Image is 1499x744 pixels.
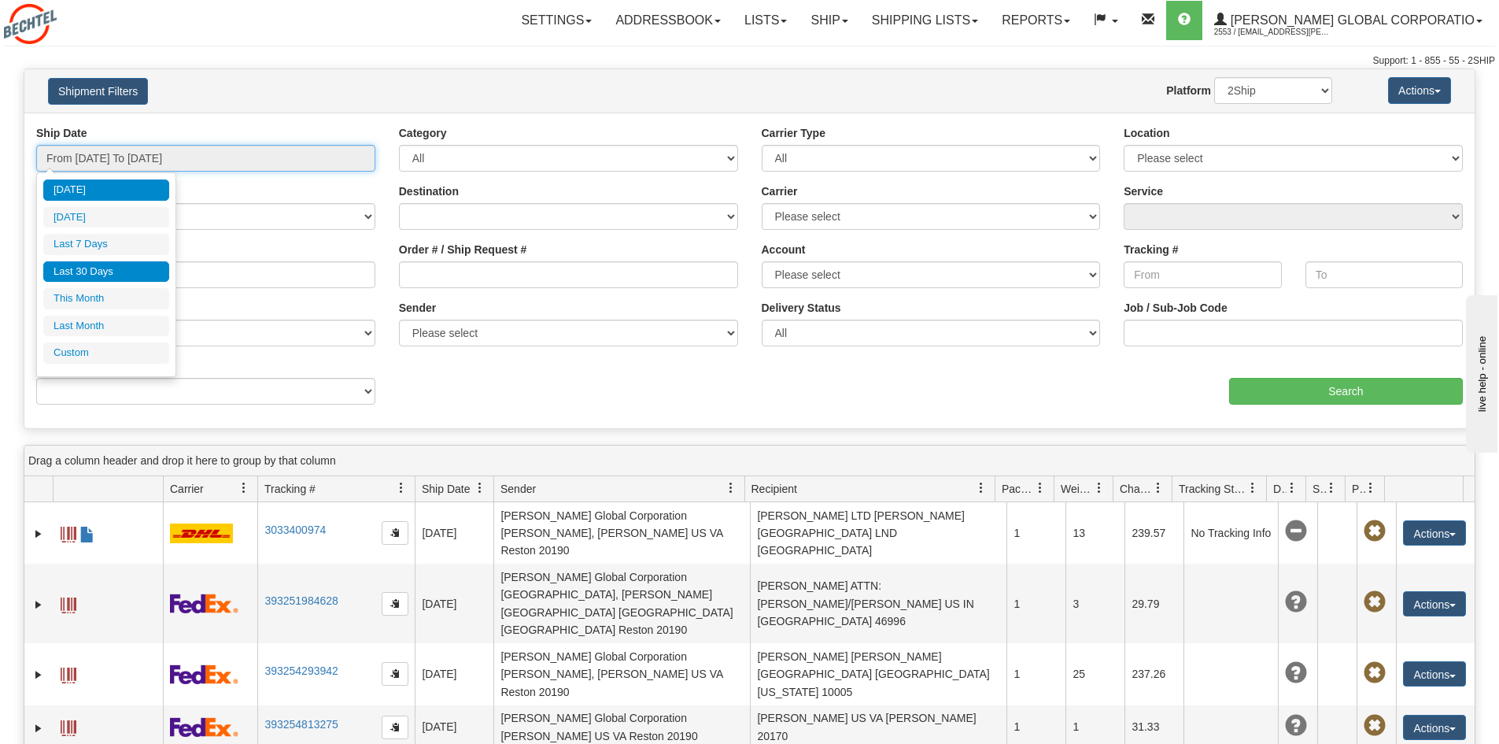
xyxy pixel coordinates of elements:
li: [DATE] [43,180,169,201]
td: [PERSON_NAME] LTD [PERSON_NAME] [GEOGRAPHIC_DATA] LND [GEOGRAPHIC_DATA] [750,502,1006,564]
img: logo2553.jpg [4,4,57,44]
td: [PERSON_NAME] ATTN: [PERSON_NAME]/[PERSON_NAME] US IN [GEOGRAPHIC_DATA] 46996 [750,564,1006,643]
img: 2 - FedEx Express® [170,717,238,737]
li: [DATE] [43,207,169,228]
li: Last 7 Days [43,234,169,255]
label: Platform [1166,83,1211,98]
a: Expand [31,720,46,736]
a: Charge filter column settings [1145,475,1172,502]
a: Label [61,713,76,738]
a: Settings [509,1,604,40]
button: Copy to clipboard [382,662,408,686]
input: To [1305,261,1463,288]
span: Shipment Issues [1313,481,1326,497]
label: Category [399,125,447,141]
td: 25 [1065,643,1124,705]
a: Tracking Status filter column settings [1239,475,1266,502]
span: Unknown [1285,715,1307,737]
a: Label [61,520,76,545]
img: 2 - FedEx Express® [170,594,238,613]
span: Ship Date [422,481,470,497]
a: Tracking # filter column settings [388,475,415,502]
iframe: chat widget [1463,291,1497,452]
input: Search [1229,378,1463,405]
span: Sender [500,481,536,497]
span: Unknown [1285,662,1307,684]
a: Weight filter column settings [1086,475,1113,502]
button: Copy to clipboard [382,521,408,545]
td: 3 [1065,564,1124,643]
button: Actions [1403,591,1466,616]
span: No Tracking Info [1285,520,1307,542]
a: Carrier filter column settings [231,475,257,502]
a: Commercial Invoice [79,520,95,545]
td: 1 [1006,643,1065,705]
label: Job / Sub-Job Code [1124,300,1227,316]
td: 1 [1006,564,1065,643]
a: Ship Date filter column settings [467,475,493,502]
label: Order # / Ship Request # [399,242,527,257]
a: Shipment Issues filter column settings [1318,475,1345,502]
a: Expand [31,526,46,542]
td: 1 [1006,502,1065,564]
td: [PERSON_NAME] Global Corporation [GEOGRAPHIC_DATA], [PERSON_NAME][GEOGRAPHIC_DATA] [GEOGRAPHIC_DA... [493,564,750,643]
label: Sender [399,300,436,316]
li: Last 30 Days [43,261,169,283]
div: grid grouping header [24,446,1475,476]
td: [PERSON_NAME] Global Corporation [PERSON_NAME], [PERSON_NAME] US VA Reston 20190 [493,643,750,705]
span: Pickup Not Assigned [1364,662,1386,684]
div: live help - online [12,13,146,25]
button: Copy to clipboard [382,592,408,616]
a: Ship [799,1,859,40]
button: Copy to clipboard [382,716,408,739]
td: [DATE] [415,502,493,564]
label: Location [1124,125,1169,141]
a: 3033400974 [264,524,326,536]
span: Carrier [170,481,204,497]
a: Pickup Status filter column settings [1357,475,1384,502]
a: [PERSON_NAME] Global Corporatio 2553 / [EMAIL_ADDRESS][PERSON_NAME][DOMAIN_NAME] [1202,1,1494,40]
span: Pickup Not Assigned [1364,591,1386,613]
button: Actions [1403,661,1466,687]
button: Actions [1403,715,1466,740]
td: [DATE] [415,564,493,643]
button: Actions [1403,520,1466,546]
a: Delivery Status filter column settings [1279,475,1305,502]
span: Recipient [751,481,797,497]
a: Addressbook [604,1,733,40]
span: Pickup Not Assigned [1364,715,1386,737]
td: [PERSON_NAME] Global Corporation [PERSON_NAME], [PERSON_NAME] US VA Reston 20190 [493,502,750,564]
a: Expand [31,667,46,683]
input: From [1124,261,1281,288]
span: Pickup Not Assigned [1364,520,1386,542]
label: Carrier [762,183,798,199]
li: This Month [43,288,169,309]
label: Service [1124,183,1163,199]
label: Carrier Type [762,125,825,141]
td: 29.79 [1124,564,1183,643]
a: 393251984628 [264,594,338,607]
span: Weight [1061,481,1094,497]
a: Recipient filter column settings [968,475,995,502]
label: Ship Date [36,125,87,141]
td: 237.26 [1124,643,1183,705]
a: 393254293942 [264,664,338,677]
li: Custom [43,342,169,364]
label: Tracking # [1124,242,1178,257]
button: Shipment Filters [48,78,148,105]
div: Support: 1 - 855 - 55 - 2SHIP [4,54,1495,68]
span: Tracking # [264,481,316,497]
td: 239.57 [1124,502,1183,564]
a: Label [61,661,76,686]
a: Sender filter column settings [718,475,744,502]
a: Label [61,590,76,616]
label: Account [762,242,806,257]
a: Shipping lists [860,1,990,40]
label: Destination [399,183,459,199]
span: Delivery Status [1273,481,1287,497]
a: 393254813275 [264,718,338,731]
td: No Tracking Info [1183,502,1278,564]
img: 7 - DHL_Worldwide [170,524,233,543]
li: Last Month [43,316,169,337]
img: 2 - FedEx Express® [170,664,238,684]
